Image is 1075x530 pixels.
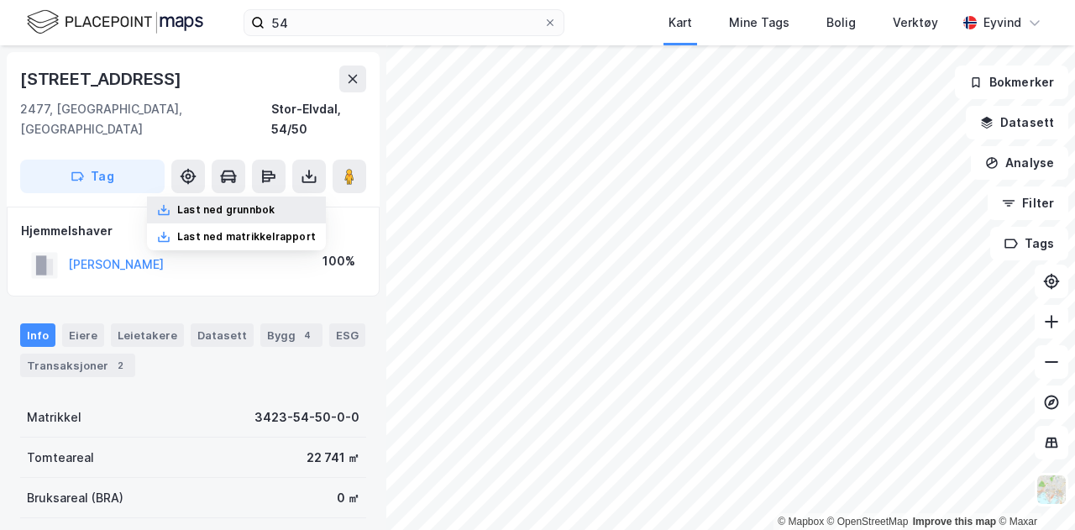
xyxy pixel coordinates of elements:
[826,13,856,33] div: Bolig
[669,13,692,33] div: Kart
[322,251,355,271] div: 100%
[260,323,322,347] div: Bygg
[20,160,165,193] button: Tag
[177,203,275,217] div: Last ned grunnbok
[983,13,1021,33] div: Eyvind
[991,449,1075,530] iframe: Chat Widget
[307,448,359,468] div: 22 741 ㎡
[191,323,254,347] div: Datasett
[991,449,1075,530] div: Kontrollprogram for chat
[329,323,365,347] div: ESG
[20,99,271,139] div: 2477, [GEOGRAPHIC_DATA], [GEOGRAPHIC_DATA]
[20,323,55,347] div: Info
[27,488,123,508] div: Bruksareal (BRA)
[62,323,104,347] div: Eiere
[27,8,203,37] img: logo.f888ab2527a4732fd821a326f86c7f29.svg
[988,186,1068,220] button: Filter
[913,516,996,527] a: Improve this map
[729,13,789,33] div: Mine Tags
[971,146,1068,180] button: Analyse
[827,516,909,527] a: OpenStreetMap
[966,106,1068,139] button: Datasett
[27,448,94,468] div: Tomteareal
[299,327,316,344] div: 4
[20,354,135,377] div: Transaksjoner
[955,66,1068,99] button: Bokmerker
[271,99,366,139] div: Stor-Elvdal, 54/50
[21,221,365,241] div: Hjemmelshaver
[254,407,359,428] div: 3423-54-50-0-0
[177,230,316,244] div: Last ned matrikkelrapport
[112,357,128,374] div: 2
[20,66,185,92] div: [STREET_ADDRESS]
[990,227,1068,260] button: Tags
[265,10,543,35] input: Søk på adresse, matrikkel, gårdeiere, leietakere eller personer
[778,516,824,527] a: Mapbox
[893,13,938,33] div: Verktøy
[27,407,81,428] div: Matrikkel
[337,488,359,508] div: 0 ㎡
[111,323,184,347] div: Leietakere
